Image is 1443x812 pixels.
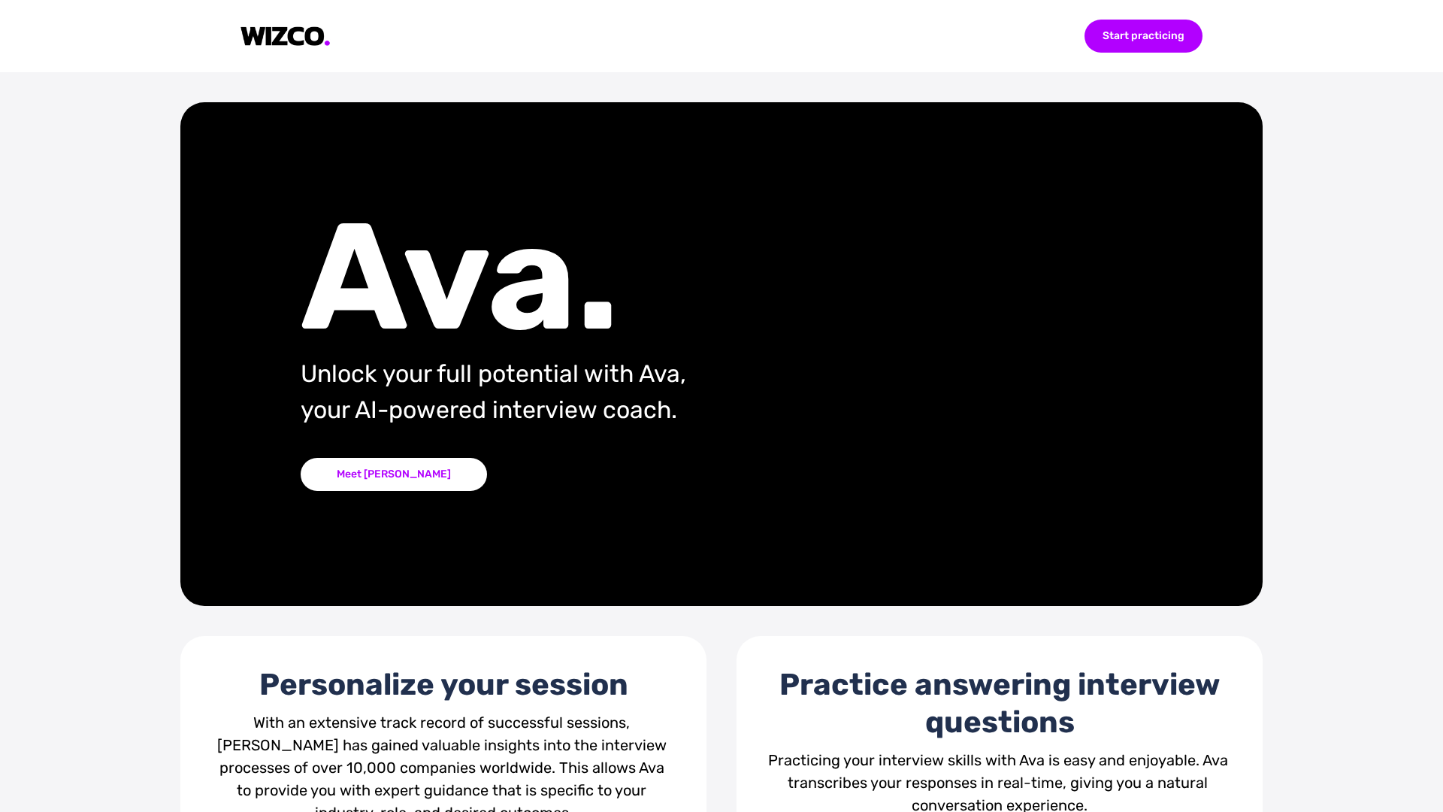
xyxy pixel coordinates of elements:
div: Practice answering interview questions [767,666,1233,741]
div: Start practicing [1085,20,1202,53]
img: logo [240,26,331,47]
div: Ava. [301,217,818,338]
div: Personalize your session [210,666,676,704]
div: Unlock your full potential with Ava, your AI-powered interview coach. [301,356,818,428]
div: Meet [PERSON_NAME] [301,458,487,491]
